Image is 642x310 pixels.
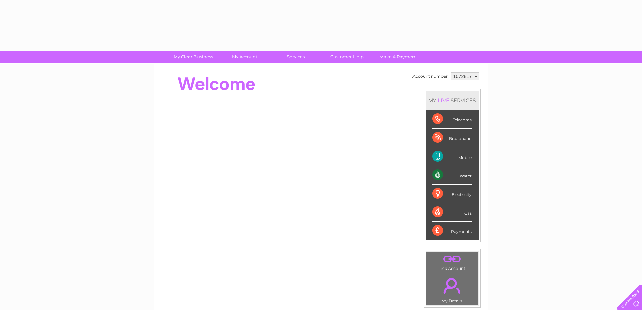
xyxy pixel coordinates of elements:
div: Electricity [432,185,472,203]
a: . [428,274,476,298]
div: Broadband [432,129,472,147]
div: MY SERVICES [426,91,479,110]
td: Account number [411,71,449,82]
td: Link Account [426,251,478,273]
div: Mobile [432,147,472,166]
div: Gas [432,203,472,222]
div: Payments [432,222,472,240]
a: My Clear Business [165,51,221,63]
a: Customer Help [319,51,375,63]
a: Make A Payment [370,51,426,63]
div: LIVE [436,97,451,104]
div: Water [432,166,472,185]
div: Telecoms [432,110,472,129]
a: Services [268,51,324,63]
a: . [428,253,476,265]
a: My Account [217,51,272,63]
td: My Details [426,272,478,305]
